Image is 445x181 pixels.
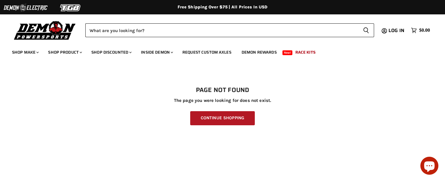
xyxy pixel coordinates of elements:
[8,46,42,58] a: Shop Make
[190,111,255,125] a: Continue Shopping
[408,26,433,35] a: $0.00
[87,46,135,58] a: Shop Discounted
[389,27,404,34] span: Log in
[12,87,433,94] h1: Page not found
[282,50,293,55] span: New!
[178,46,236,58] a: Request Custom Axles
[8,44,428,58] ul: Main menu
[291,46,320,58] a: Race Kits
[419,28,430,33] span: $0.00
[419,157,440,176] inbox-online-store-chat: Shopify online store chat
[237,46,281,58] a: Demon Rewards
[85,23,374,37] form: Product
[85,23,358,37] input: Search
[358,23,374,37] button: Search
[48,2,93,13] img: TGB Logo 2
[12,98,433,103] p: The page you were looking for does not exist.
[12,19,78,41] img: Demon Powersports
[136,46,177,58] a: Inside Demon
[44,46,86,58] a: Shop Product
[3,2,48,13] img: Demon Electric Logo 2
[386,28,408,33] a: Log in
